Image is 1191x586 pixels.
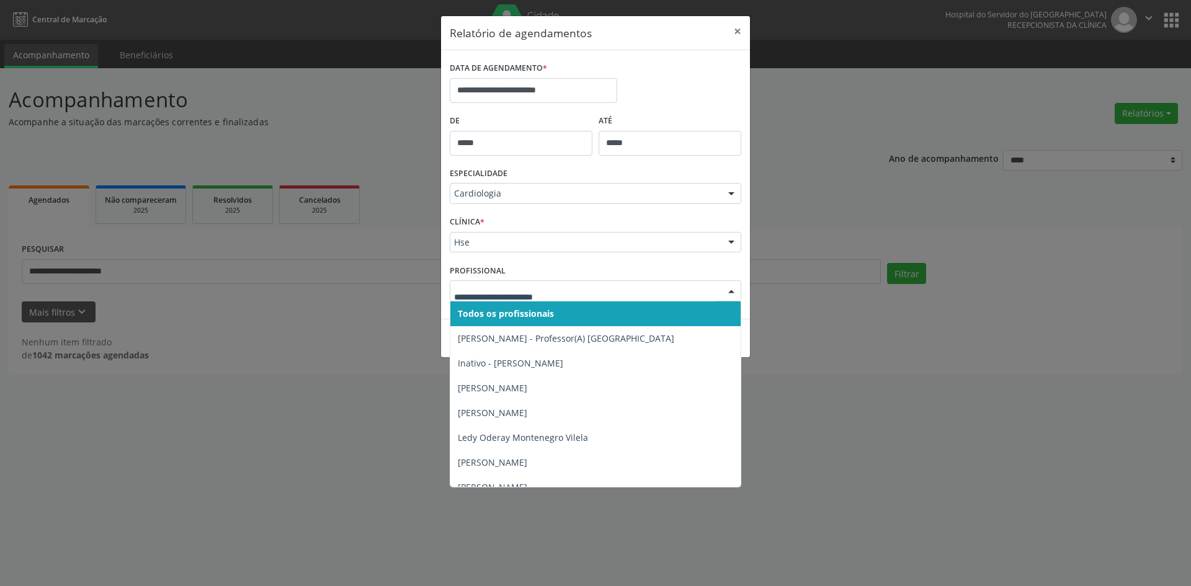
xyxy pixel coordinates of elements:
label: CLÍNICA [450,213,484,232]
label: ATÉ [599,112,741,131]
span: [PERSON_NAME] [458,382,527,394]
span: Hse [454,236,716,249]
h5: Relatório de agendamentos [450,25,592,41]
span: [PERSON_NAME] - Professor(A) [GEOGRAPHIC_DATA] [458,332,674,344]
span: [PERSON_NAME] [458,456,527,468]
span: Inativo - [PERSON_NAME] [458,357,563,369]
span: Ledy Oderay Montenegro Vilela [458,432,588,443]
span: [PERSON_NAME] [458,407,527,419]
label: De [450,112,592,131]
label: DATA DE AGENDAMENTO [450,59,547,78]
span: Cardiologia [454,187,716,200]
button: Close [725,16,750,47]
span: [PERSON_NAME] [458,481,527,493]
span: Todos os profissionais [458,308,554,319]
label: ESPECIALIDADE [450,164,507,184]
label: PROFISSIONAL [450,261,506,280]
